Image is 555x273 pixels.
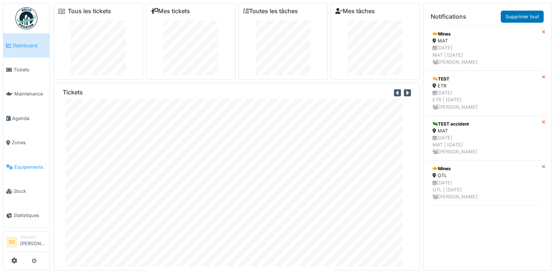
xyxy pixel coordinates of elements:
div: [DATE] MAT | [DATE] [PERSON_NAME] [432,134,537,156]
div: MAT [432,127,537,134]
a: Mes tâches [335,8,375,15]
span: Équipements [14,164,47,171]
a: Mines MAT [DATE]MAT | [DATE] [PERSON_NAME] [428,26,542,71]
span: Dashboard [13,42,47,49]
div: [DATE] ETR | [DATE] [PERSON_NAME] [432,89,537,111]
span: Zones [12,139,47,146]
a: SC Manager[PERSON_NAME] [6,234,47,252]
div: [DATE] OTL | [DATE] [PERSON_NAME] [432,179,537,201]
a: Stock [3,179,50,203]
div: OTL [432,172,537,179]
span: Tickets [14,66,47,73]
a: TEST accident MAT [DATE]MAT | [DATE] [PERSON_NAME] [428,116,542,161]
a: Tickets [3,57,50,82]
div: Manager [20,234,47,240]
a: Maintenance [3,82,50,106]
a: Zones [3,131,50,155]
img: Badge_color-CXgf-gQk.svg [15,7,37,29]
a: Toutes les tâches [243,8,298,15]
div: Mines [432,31,537,37]
a: Mines OTL [DATE]OTL | [DATE] [PERSON_NAME] [428,160,542,205]
a: Agenda [3,106,50,130]
a: Tous les tickets [68,8,111,15]
div: ETR [432,82,537,89]
div: MAT [432,37,537,44]
li: [PERSON_NAME] [20,234,47,250]
span: Statistiques [14,212,47,219]
span: Stock [14,188,47,195]
a: Supprimer tout [501,11,544,23]
a: Dashboard [3,33,50,57]
a: Équipements [3,155,50,179]
div: TEST [432,76,537,82]
div: [DATE] MAT | [DATE] [PERSON_NAME] [432,44,537,66]
h6: Notifications [431,13,466,20]
a: TEST ETR [DATE]ETR | [DATE] [PERSON_NAME] [428,71,542,116]
li: SC [6,237,17,248]
a: Mes tickets [151,8,190,15]
div: Mines [432,165,537,172]
div: TEST accident [432,121,537,127]
a: Statistiques [3,203,50,228]
h6: Tickets [63,89,83,96]
span: Agenda [12,115,47,122]
span: Maintenance [14,90,47,97]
